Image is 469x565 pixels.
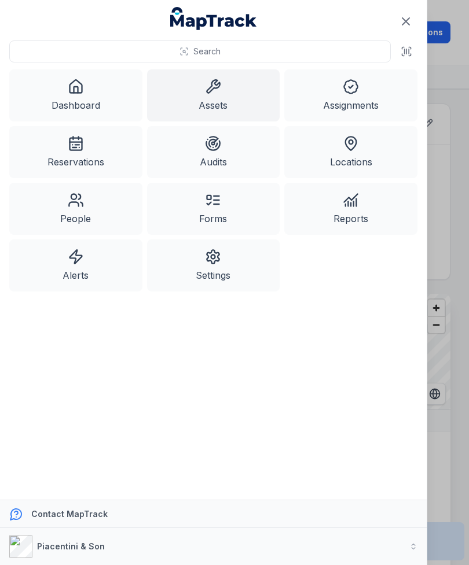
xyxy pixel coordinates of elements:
[9,183,142,235] a: People
[9,40,391,62] button: Search
[147,69,280,121] a: Assets
[193,46,221,57] span: Search
[170,7,257,30] a: MapTrack
[284,183,417,235] a: Reports
[284,126,417,178] a: Locations
[9,126,142,178] a: Reservations
[147,126,280,178] a: Audits
[37,541,105,551] strong: Piacentini & Son
[147,183,280,235] a: Forms
[394,9,418,34] button: Close navigation
[284,69,417,121] a: Assignments
[147,239,280,291] a: Settings
[9,69,142,121] a: Dashboard
[9,239,142,291] a: Alerts
[31,509,108,519] strong: Contact MapTrack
